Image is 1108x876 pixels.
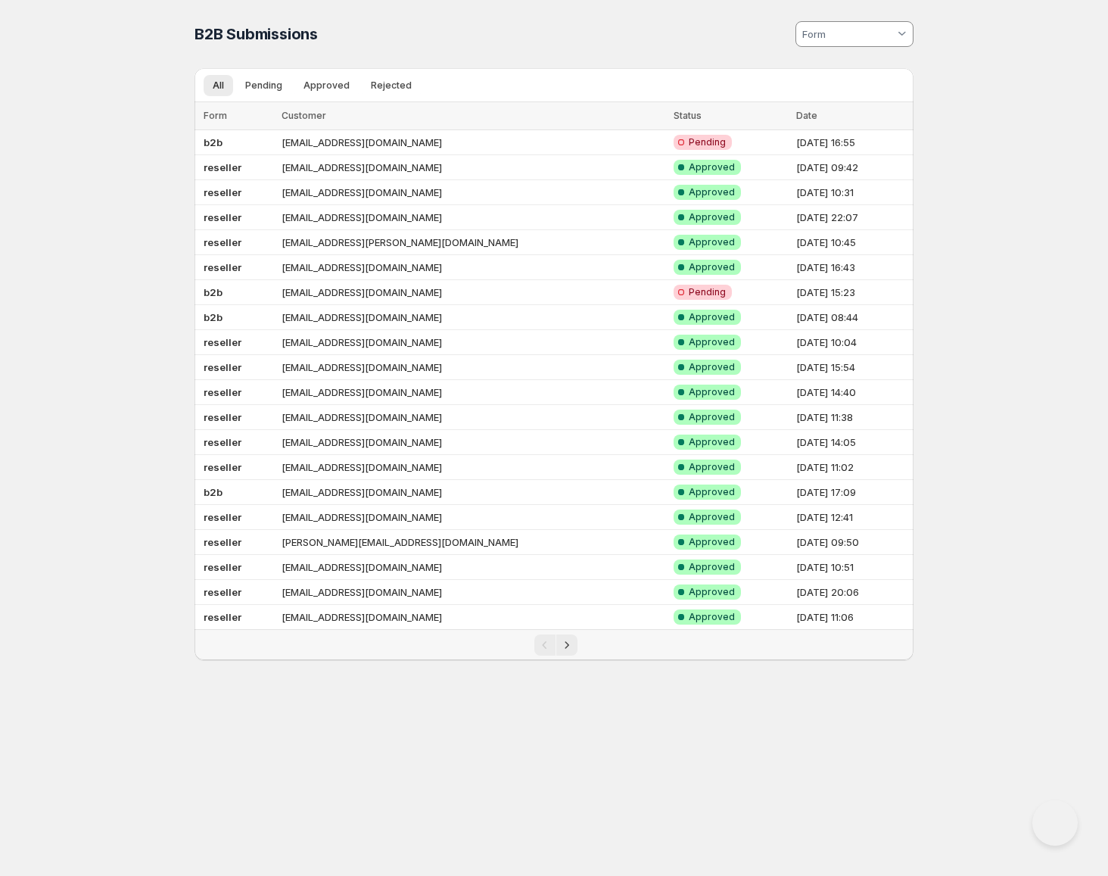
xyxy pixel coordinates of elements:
[792,255,913,280] td: [DATE] 16:43
[204,561,241,573] b: reseller
[689,486,735,498] span: Approved
[689,286,726,298] span: Pending
[689,186,735,198] span: Approved
[1032,800,1078,846] iframe: Help Scout Beacon - Open
[792,130,913,155] td: [DATE] 16:55
[792,380,913,405] td: [DATE] 14:40
[792,505,913,530] td: [DATE] 12:41
[204,261,241,273] b: reseller
[792,205,913,230] td: [DATE] 22:07
[277,155,670,180] td: [EMAIL_ADDRESS][DOMAIN_NAME]
[689,336,735,348] span: Approved
[277,430,670,455] td: [EMAIL_ADDRESS][DOMAIN_NAME]
[277,530,670,555] td: [PERSON_NAME][EMAIL_ADDRESS][DOMAIN_NAME]
[792,230,913,255] td: [DATE] 10:45
[689,586,735,598] span: Approved
[277,555,670,580] td: [EMAIL_ADDRESS][DOMAIN_NAME]
[282,110,326,121] span: Customer
[371,79,412,92] span: Rejected
[204,110,227,121] span: Form
[689,136,726,148] span: Pending
[245,79,282,92] span: Pending
[204,336,241,348] b: reseller
[689,411,735,423] span: Approved
[689,436,735,448] span: Approved
[277,380,670,405] td: [EMAIL_ADDRESS][DOMAIN_NAME]
[204,186,241,198] b: reseller
[689,261,735,273] span: Approved
[689,161,735,173] span: Approved
[204,386,241,398] b: reseller
[689,536,735,548] span: Approved
[213,79,224,92] span: All
[277,355,670,380] td: [EMAIL_ADDRESS][DOMAIN_NAME]
[204,236,241,248] b: reseller
[195,25,318,43] span: B2B Submissions
[792,405,913,430] td: [DATE] 11:38
[689,311,735,323] span: Approved
[204,411,241,423] b: reseller
[277,255,670,280] td: [EMAIL_ADDRESS][DOMAIN_NAME]
[277,180,670,205] td: [EMAIL_ADDRESS][DOMAIN_NAME]
[689,211,735,223] span: Approved
[277,130,670,155] td: [EMAIL_ADDRESS][DOMAIN_NAME]
[792,530,913,555] td: [DATE] 09:50
[277,280,670,305] td: [EMAIL_ADDRESS][DOMAIN_NAME]
[204,161,241,173] b: reseller
[689,511,735,523] span: Approved
[689,236,735,248] span: Approved
[204,136,223,148] b: b2b
[792,580,913,605] td: [DATE] 20:06
[204,361,241,373] b: reseller
[792,155,913,180] td: [DATE] 09:42
[792,480,913,505] td: [DATE] 17:09
[674,110,702,121] span: Status
[204,311,223,323] b: b2b
[556,634,577,656] button: Next
[204,586,241,598] b: reseller
[277,330,670,355] td: [EMAIL_ADDRESS][DOMAIN_NAME]
[689,361,735,373] span: Approved
[277,580,670,605] td: [EMAIL_ADDRESS][DOMAIN_NAME]
[796,110,817,121] span: Date
[277,305,670,330] td: [EMAIL_ADDRESS][DOMAIN_NAME]
[689,386,735,398] span: Approved
[689,611,735,623] span: Approved
[689,461,735,473] span: Approved
[204,286,223,298] b: b2b
[204,436,241,448] b: reseller
[277,480,670,505] td: [EMAIL_ADDRESS][DOMAIN_NAME]
[792,305,913,330] td: [DATE] 08:44
[277,230,670,255] td: [EMAIL_ADDRESS][PERSON_NAME][DOMAIN_NAME]
[792,180,913,205] td: [DATE] 10:31
[204,611,241,623] b: reseller
[277,205,670,230] td: [EMAIL_ADDRESS][DOMAIN_NAME]
[792,355,913,380] td: [DATE] 15:54
[792,605,913,630] td: [DATE] 11:06
[303,79,350,92] span: Approved
[195,629,913,660] nav: Pagination
[277,405,670,430] td: [EMAIL_ADDRESS][DOMAIN_NAME]
[277,505,670,530] td: [EMAIL_ADDRESS][DOMAIN_NAME]
[792,455,913,480] td: [DATE] 11:02
[792,430,913,455] td: [DATE] 14:05
[277,455,670,480] td: [EMAIL_ADDRESS][DOMAIN_NAME]
[277,605,670,630] td: [EMAIL_ADDRESS][DOMAIN_NAME]
[792,280,913,305] td: [DATE] 15:23
[800,22,895,46] input: Form
[204,536,241,548] b: reseller
[204,511,241,523] b: reseller
[792,555,913,580] td: [DATE] 10:51
[204,486,223,498] b: b2b
[689,561,735,573] span: Approved
[204,461,241,473] b: reseller
[204,211,241,223] b: reseller
[792,330,913,355] td: [DATE] 10:04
